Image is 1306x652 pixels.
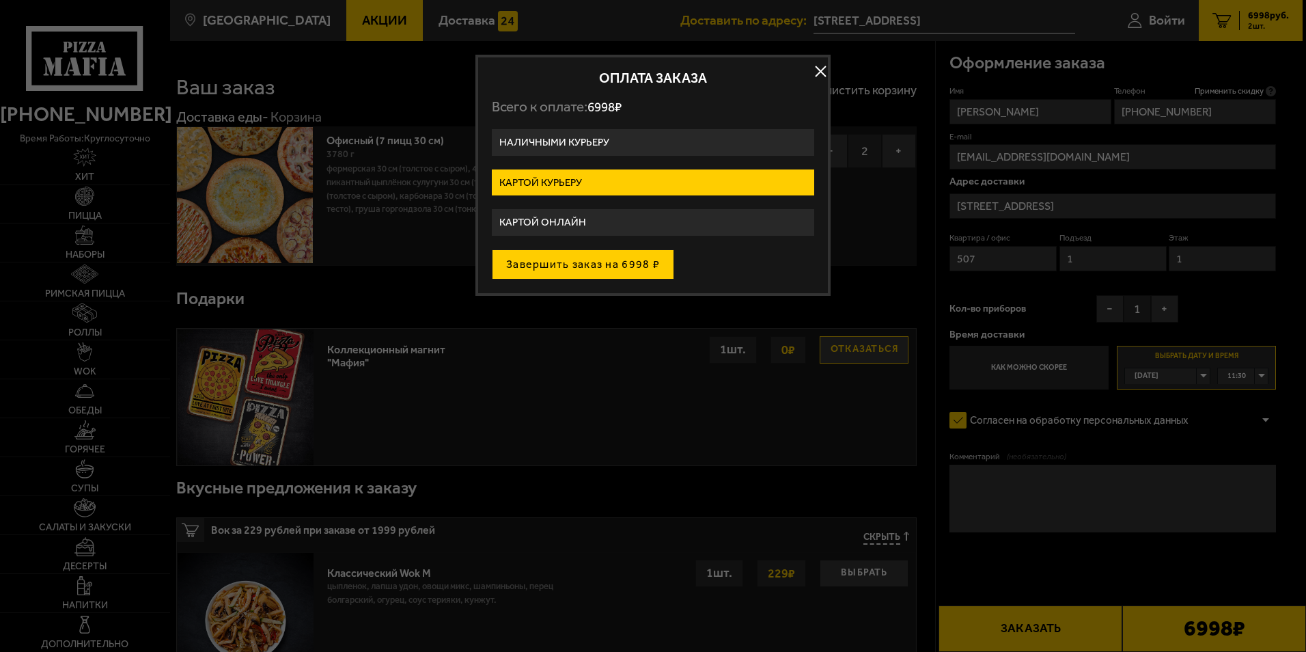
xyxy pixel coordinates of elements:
h2: Оплата заказа [492,71,814,85]
label: Картой онлайн [492,209,814,236]
span: 6998 ₽ [587,99,622,115]
button: Завершить заказ на 6998 ₽ [492,249,674,280]
p: Всего к оплате: [492,98,814,116]
label: Наличными курьеру [492,129,814,156]
label: Картой курьеру [492,169,814,196]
